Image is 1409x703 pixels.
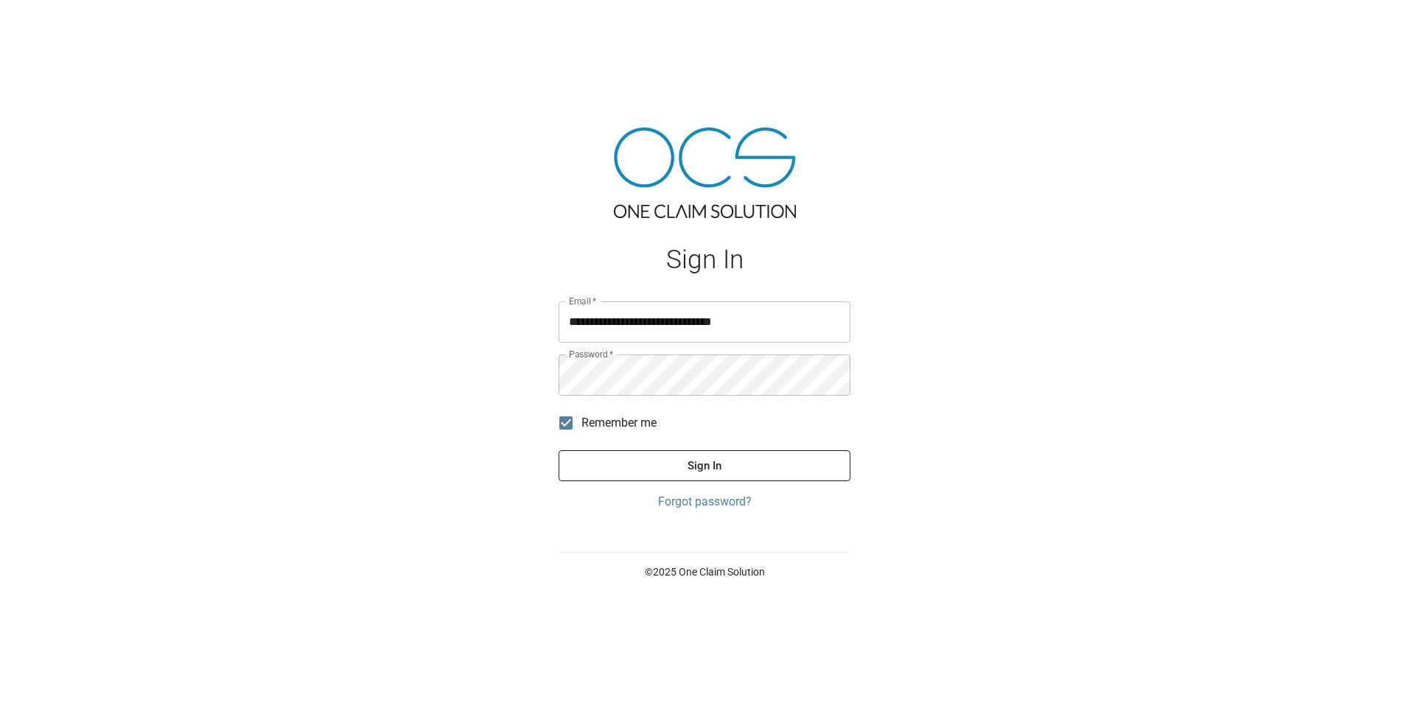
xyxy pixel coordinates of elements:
img: ocs-logo-white-transparent.png [18,9,77,38]
p: © 2025 One Claim Solution [559,564,850,579]
button: Sign In [559,450,850,481]
span: Remember me [581,414,657,432]
img: ocs-logo-tra.png [614,127,796,218]
a: Forgot password? [559,493,850,511]
h1: Sign In [559,245,850,275]
label: Password [569,348,613,360]
label: Email [569,295,597,307]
